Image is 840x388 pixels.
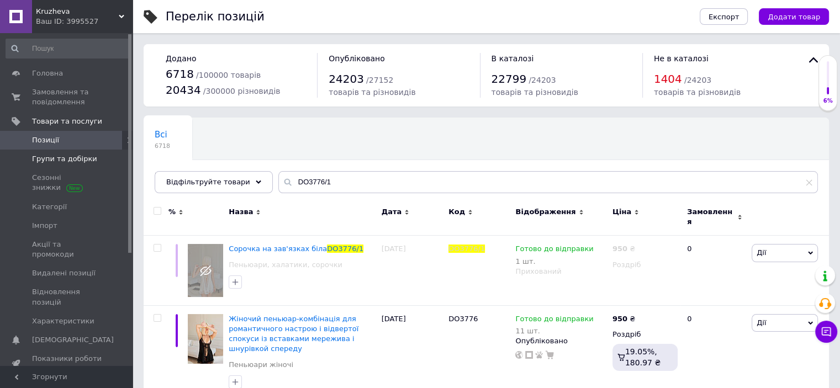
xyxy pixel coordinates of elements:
[278,171,818,193] input: Пошук по назві позиції, артикулу і пошуковим запитам
[612,314,635,324] div: ₴
[229,245,327,253] span: Сорочка на зав'язках біла
[188,244,223,296] img: Рубашка на завязках белая DO3776/1
[155,142,170,150] span: 6718
[515,315,593,326] span: Готово до відправки
[32,354,102,374] span: Показники роботи компанії
[188,314,223,364] img: Женский пеньюар-комбинация для романтического настроения и откровенного соблазна со вставками кру...
[32,316,94,326] span: Характеристики
[329,54,385,63] span: Опубліковано
[757,318,766,327] span: Дії
[529,76,556,84] span: / 24203
[166,178,250,186] span: Відфільтруйте товари
[612,315,627,323] b: 950
[155,172,253,182] span: Не вказаний виробник
[612,260,678,270] div: Роздріб
[448,315,478,323] span: DO3776
[709,13,739,21] span: Експорт
[612,207,631,217] span: Ціна
[36,7,119,17] span: Кruzheva
[448,207,465,217] span: Код
[366,76,393,84] span: / 27152
[32,335,114,345] span: [DEMOGRAPHIC_DATA]
[382,207,402,217] span: Дата
[32,87,102,107] span: Замовлення та повідомлення
[32,135,59,145] span: Позиції
[32,202,67,212] span: Категорії
[612,245,627,253] b: 950
[166,83,201,97] span: 20434
[32,68,63,78] span: Головна
[680,236,749,305] div: 0
[32,116,102,126] span: Товари та послуги
[700,8,748,25] button: Експорт
[757,248,766,257] span: Дії
[759,8,829,25] button: Додати товар
[32,154,97,164] span: Групи та добірки
[654,88,741,97] span: товарів та різновидів
[612,244,635,254] div: ₴
[6,39,130,59] input: Пошук
[515,336,606,346] div: Опубліковано
[32,240,102,259] span: Акції та промокоди
[166,54,196,63] span: Додано
[515,245,593,256] span: Готово до відправки
[612,329,678,339] div: Роздріб
[654,72,682,86] span: 1404
[229,360,293,370] a: Пеньюари жіночі
[166,67,194,81] span: 6718
[229,245,363,253] a: Сорочка на зав'язках білаDO3776/1
[329,72,364,86] span: 24203
[515,327,593,335] div: 11 шт.
[492,54,534,63] span: В каталозі
[515,207,575,217] span: Відображення
[155,130,167,140] span: Всі
[379,236,446,305] div: [DATE]
[815,321,837,343] button: Чат з покупцем
[329,88,415,97] span: товарів та різновидів
[32,221,57,231] span: Імпорт
[32,287,102,307] span: Відновлення позицій
[32,173,102,193] span: Сезонні знижки
[166,11,265,23] div: Перелік позицій
[448,245,485,253] span: DO3776/1
[625,347,661,367] span: 19.05%, 180.97 ₴
[515,257,593,265] div: 1 шт.
[768,13,820,21] span: Додати товар
[687,207,735,227] span: Замовлення
[32,268,96,278] span: Видалені позиції
[819,97,837,105] div: 6%
[229,260,342,270] a: Пеньюари, халатики, сорочки
[684,76,711,84] span: / 24203
[492,72,527,86] span: 22799
[196,71,261,79] span: / 100000 товарів
[515,267,606,277] div: Прихований
[203,87,281,95] span: / 300000 різновидів
[654,54,709,63] span: Не в каталозі
[229,315,358,353] a: Жіночий пеньюар-комбінація для романтичного настрою і відвертої спокуси із вставками мережива і ш...
[327,245,363,253] span: DO3776/1
[168,207,176,217] span: %
[36,17,133,26] div: Ваш ID: 3995527
[492,88,578,97] span: товарів та різновидів
[229,207,253,217] span: Назва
